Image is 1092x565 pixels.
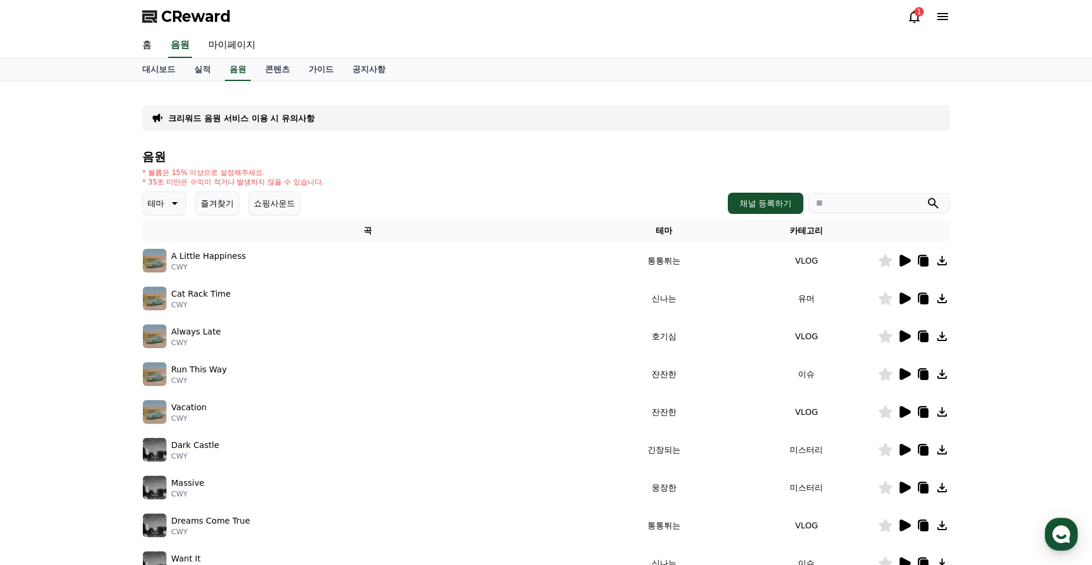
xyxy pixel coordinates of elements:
button: 채널 등록하기 [728,193,803,214]
button: 즐겨찾기 [195,191,239,215]
p: CWY [171,338,221,348]
td: 신나는 [593,280,735,317]
p: Always Late [171,326,221,338]
p: CWY [171,262,246,272]
td: 미스터리 [735,469,878,506]
img: music [143,514,166,537]
td: 잔잔한 [593,393,735,431]
a: 실적 [185,59,220,81]
p: Want It [171,553,201,565]
p: Vacation [171,401,207,414]
img: music [143,249,166,272]
td: 유머 [735,280,878,317]
td: 호기심 [593,317,735,355]
th: 테마 [593,220,735,242]
td: VLOG [735,317,878,355]
td: 이슈 [735,355,878,393]
a: 가이드 [299,59,343,81]
p: Dark Castle [171,439,219,452]
a: 크리워드 음원 서비스 이용 시 유의사항 [168,112,315,124]
td: 통통튀는 [593,242,735,280]
p: 테마 [148,195,164,212]
img: music [143,324,166,348]
td: 미스터리 [735,431,878,469]
p: CWY [171,489,204,499]
h4: 음원 [142,150,950,163]
img: music [143,476,166,499]
p: CWY [171,452,219,461]
span: CReward [161,7,231,26]
p: Run This Way [171,363,227,376]
a: 음원 [168,33,192,58]
td: 웅장한 [593,469,735,506]
a: CReward [142,7,231,26]
th: 곡 [142,220,593,242]
a: 마이페이지 [199,33,265,58]
td: VLOG [735,393,878,431]
img: music [143,362,166,386]
p: CWY [171,414,207,423]
a: 1 [907,9,921,24]
a: 공지사항 [343,59,395,81]
td: 잔잔한 [593,355,735,393]
button: 쇼핑사운드 [249,191,300,215]
p: CWY [171,300,231,310]
a: 대시보드 [133,59,185,81]
p: * 35초 미만은 수익이 적거나 발생하지 않을 수 있습니다. [142,177,324,187]
td: VLOG [735,242,878,280]
button: 테마 [142,191,186,215]
p: * 볼륨은 15% 이상으로 설정해주세요. [142,168,324,177]
td: 긴장되는 [593,431,735,469]
img: music [143,438,166,462]
a: 콘텐츠 [256,59,299,81]
td: 통통튀는 [593,506,735,544]
div: 1 [914,7,924,17]
p: A Little Happiness [171,250,246,262]
img: music [143,400,166,424]
p: Massive [171,477,204,489]
a: 음원 [225,59,251,81]
p: CWY [171,527,250,537]
a: 홈 [133,33,161,58]
img: music [143,287,166,310]
p: Cat Rack Time [171,288,231,300]
td: VLOG [735,506,878,544]
p: Dreams Come True [171,515,250,527]
th: 카테고리 [735,220,878,242]
p: CWY [171,376,227,385]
